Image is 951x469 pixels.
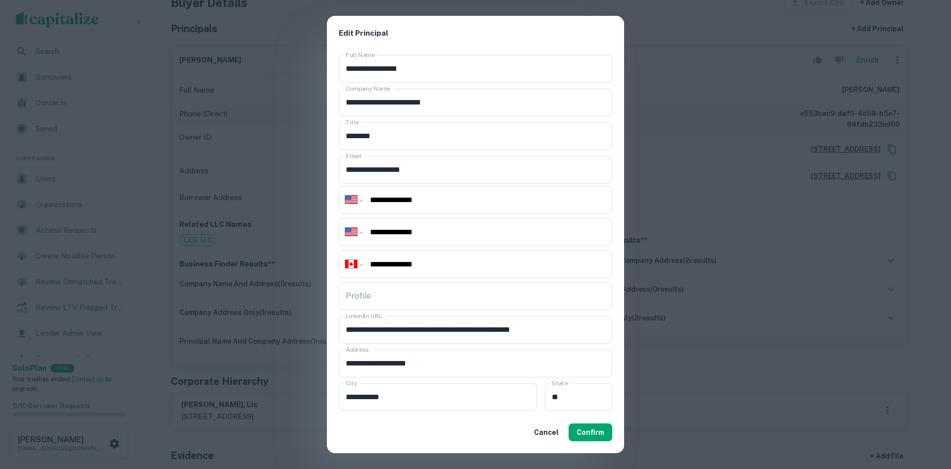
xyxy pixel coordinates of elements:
[327,16,624,51] h2: Edit Principal
[346,312,382,320] label: LinkedIn URL
[346,379,357,387] label: City
[569,423,612,441] button: Confirm
[346,51,375,59] label: Full Name
[346,152,362,160] label: Email
[346,345,369,354] label: Address
[530,423,563,441] button: Cancel
[346,84,390,93] label: Company Name
[901,390,951,437] iframe: Chat Widget
[552,379,568,387] label: State
[346,118,359,126] label: Title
